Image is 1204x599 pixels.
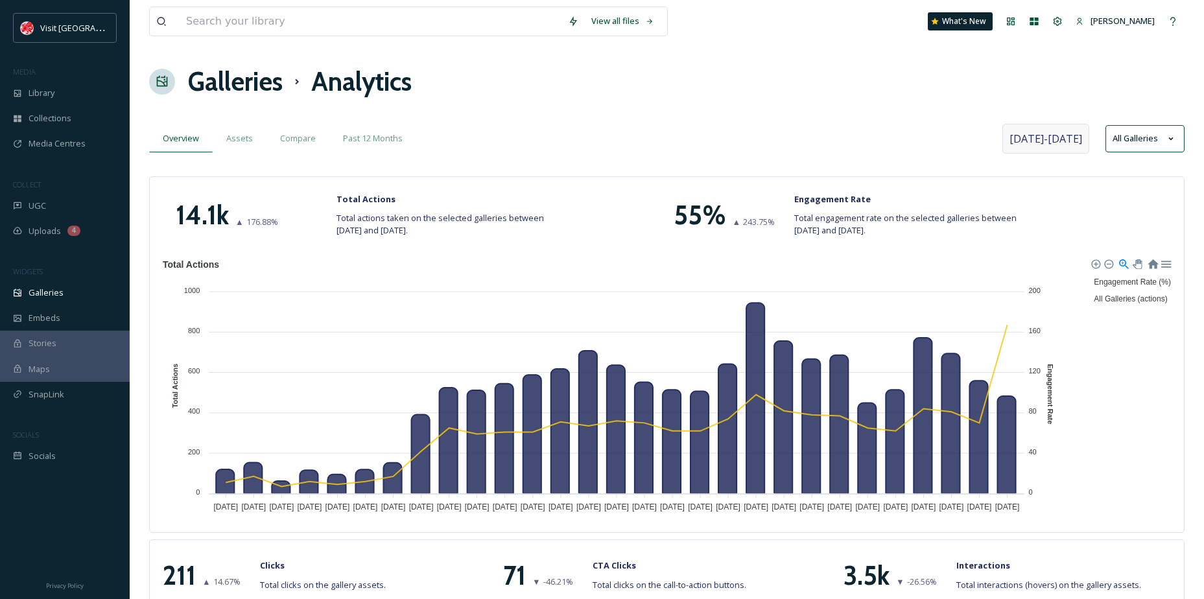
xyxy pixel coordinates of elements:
[1009,131,1082,147] span: [DATE] - [DATE]
[188,62,283,101] a: Galleries
[1028,407,1036,415] tspan: 80
[188,407,200,415] tspan: 400
[733,216,741,228] span: ▲
[928,12,993,30] a: What's New
[772,502,796,511] tspan: [DATE]
[196,487,200,495] tspan: 0
[1133,259,1140,266] div: Panning
[311,62,412,101] h1: Analytics
[1160,257,1171,268] div: Menu
[744,502,768,511] tspan: [DATE]
[1104,259,1113,268] div: Zoom Out
[794,193,871,205] strong: Engagement Rate
[688,502,713,511] tspan: [DATE]
[40,21,141,34] span: Visit [GEOGRAPHIC_DATA]
[1069,8,1161,34] a: [PERSON_NAME]
[29,112,71,124] span: Collections
[1118,257,1129,268] div: Selection Zoom
[799,502,824,511] tspan: [DATE]
[844,556,890,595] h1: 3.5k
[29,363,50,375] span: Maps
[521,502,545,511] tspan: [DATE]
[202,576,211,588] span: ▲
[1028,487,1032,495] tspan: 0
[743,216,775,228] span: 243.75 %
[188,367,200,375] tspan: 600
[1028,326,1040,334] tspan: 160
[532,576,541,588] span: ▼
[995,502,1020,511] tspan: [DATE]
[226,132,253,145] span: Assets
[939,502,964,511] tspan: [DATE]
[632,502,657,511] tspan: [DATE]
[604,502,629,511] tspan: [DATE]
[280,132,316,145] span: Compare
[674,196,726,235] h1: 55 %
[493,502,517,511] tspan: [DATE]
[549,502,573,511] tspan: [DATE]
[576,502,601,511] tspan: [DATE]
[381,502,406,511] tspan: [DATE]
[46,577,84,593] a: Privacy Policy
[29,225,61,237] span: Uploads
[163,556,196,595] h1: 211
[235,216,244,228] span: ▲
[1028,447,1036,455] tspan: 40
[896,576,904,588] span: ▼
[13,430,39,440] span: SOCIALS
[593,579,746,591] span: Total clicks on the call-to-action buttons.
[241,502,266,511] tspan: [DATE]
[1091,259,1100,268] div: Zoom In
[67,226,80,236] div: 4
[188,447,200,455] tspan: 200
[29,137,86,150] span: Media Centres
[29,337,56,349] span: Stories
[298,502,322,511] tspan: [DATE]
[1046,364,1054,424] text: Engagement Rate
[13,67,36,76] span: MEDIA
[269,502,294,511] tspan: [DATE]
[1084,277,1171,287] span: Engagement Rate (%)
[260,559,285,571] strong: Clicks
[1147,257,1158,268] div: Reset Zoom
[409,502,434,511] tspan: [DATE]
[246,216,278,228] span: 176.88 %
[336,212,563,237] span: Total actions taken on the selected galleries between [DATE] and [DATE].
[336,193,395,205] strong: Total Actions
[163,259,219,269] text: Total Actions
[29,450,56,462] span: Socials
[180,7,561,36] input: Search your library
[171,363,179,407] text: Total Actions
[213,576,241,588] span: 14.67 %
[1028,367,1040,375] tspan: 120
[188,326,200,334] tspan: 800
[163,132,199,145] span: Overview
[1028,286,1040,294] tspan: 200
[503,556,526,595] h1: 71
[29,287,64,299] span: Galleries
[907,576,937,588] span: -26.56 %
[213,502,238,511] tspan: [DATE]
[260,579,386,591] span: Total clicks on the gallery assets.
[543,576,573,588] span: -46.21 %
[353,502,378,511] tspan: [DATE]
[585,8,661,34] a: View all files
[593,559,636,571] strong: CTA Clicks
[13,266,43,276] span: WIDGETS
[13,180,41,189] span: COLLECT
[29,388,64,401] span: SnapLink
[794,212,1021,237] span: Total engagement rate on the selected galleries between [DATE] and [DATE].
[911,502,936,511] tspan: [DATE]
[716,502,740,511] tspan: [DATE]
[343,132,403,145] span: Past 12 Months
[21,21,34,34] img: Visit_Wales_logo.svg.png
[1084,294,1167,303] span: All Galleries (actions)
[1091,15,1155,27] span: [PERSON_NAME]
[29,87,54,99] span: Library
[29,200,46,212] span: UGC
[184,286,200,294] tspan: 1000
[176,196,229,235] h1: 14.1k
